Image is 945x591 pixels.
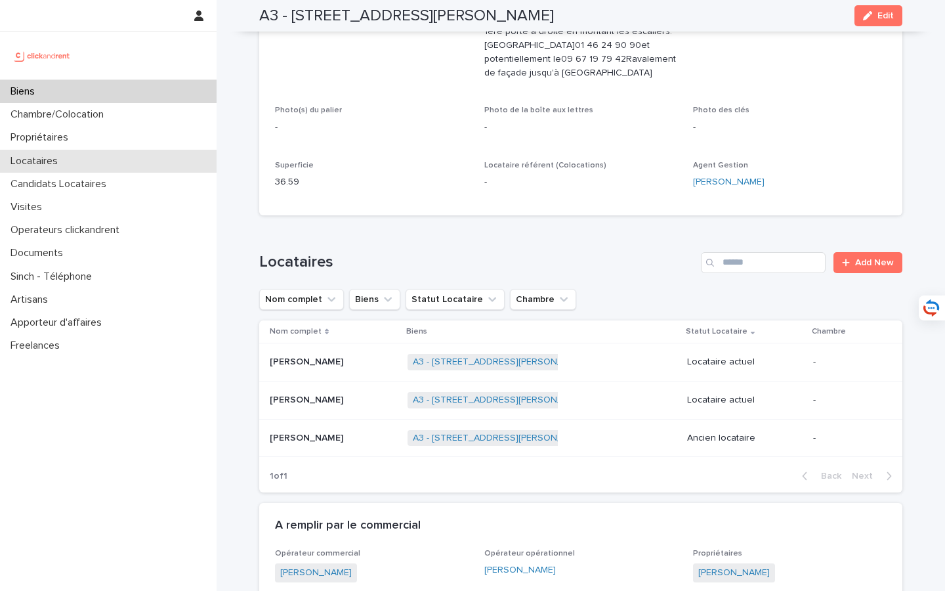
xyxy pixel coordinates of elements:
p: Locataire actuel [687,395,803,406]
h2: A remplir par le commercial [275,519,421,533]
span: Photo de la boîte aux lettres [484,106,593,114]
ringoverc2c-84e06f14122c: Call with Ringover [575,41,641,50]
ringoverc2c-number-84e06f14122c: 01 46 24 90 90 [575,41,641,50]
tr: [PERSON_NAME][PERSON_NAME] A3 - [STREET_ADDRESS][PERSON_NAME] Locataire actuel- [259,381,902,419]
p: Freelances [5,339,70,352]
p: Statut Locataire [686,324,747,339]
p: - [813,357,881,368]
button: Biens [349,289,400,310]
h2: A3 - [STREET_ADDRESS][PERSON_NAME] [259,7,554,26]
p: [PERSON_NAME] [270,430,346,444]
p: [PERSON_NAME] [270,354,346,368]
p: Operateurs clickandrent [5,224,130,236]
input: Search [701,252,826,273]
button: Statut Locataire [406,289,505,310]
p: Documents [5,247,73,259]
p: Artisans [5,294,58,306]
ringoverc2c-84e06f14122c: Call with Ringover [561,55,626,64]
h1: Locataires [259,253,696,272]
a: Add New [833,252,902,273]
p: Ancien locataire [687,433,803,444]
p: 36.59 [275,175,469,189]
p: [PERSON_NAME] [270,392,346,406]
p: Sinch - Téléphone [5,271,102,283]
p: Candidats Locataires [5,178,117,190]
ringoverc2c-number-84e06f14122c: 09 67 19 79 42 [561,55,626,64]
a: [PERSON_NAME] [280,566,352,580]
button: Edit [854,5,902,26]
span: Opérateur commercial [275,550,360,558]
span: Edit [877,11,894,20]
span: Back [813,471,841,481]
span: Add New [855,258,894,267]
span: Locataire référent (Colocations) [484,162,606,169]
p: Visites [5,201,52,213]
p: Biens [406,324,427,339]
span: Next [852,471,881,481]
tr: [PERSON_NAME][PERSON_NAME] A3 - [STREET_ADDRESS][PERSON_NAME] Ancien locataire- [259,419,902,457]
p: - [813,433,881,444]
p: Locataires [5,155,68,167]
img: UCB0brd3T0yccxBKYDjQ [10,43,74,69]
span: Superficie [275,162,314,169]
button: Nom complet [259,289,344,310]
p: - [484,175,678,189]
button: Back [791,470,847,482]
p: Chambre/Colocation [5,108,114,121]
a: [PERSON_NAME] [484,563,556,577]
p: - [484,121,678,135]
p: Apporteur d'affaires [5,317,112,329]
button: Next [847,470,902,482]
a: [PERSON_NAME] [693,175,765,189]
span: Opérateur opérationnel [484,550,575,558]
p: Nom complet [270,324,322,339]
p: - [693,121,887,135]
a: A3 - [STREET_ADDRESS][PERSON_NAME] [413,395,590,406]
a: A3 - [STREET_ADDRESS][PERSON_NAME] [413,357,590,368]
span: Photo(s) du palier [275,106,342,114]
p: 1 of 1 [259,460,298,492]
span: Agent Gestion [693,162,748,169]
a: [PERSON_NAME] [698,566,770,580]
p: - [275,121,469,135]
p: Chambre [812,324,846,339]
p: Propriétaires [5,131,79,144]
a: A3 - [STREET_ADDRESS][PERSON_NAME] [413,433,590,444]
button: Chambre [510,289,576,310]
p: - [813,395,881,406]
span: Propriétaires [693,550,742,558]
span: Photo des clés [693,106,749,114]
p: Locataire actuel [687,357,803,368]
tr: [PERSON_NAME][PERSON_NAME] A3 - [STREET_ADDRESS][PERSON_NAME] Locataire actuel- [259,343,902,382]
p: Biens [5,85,45,98]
